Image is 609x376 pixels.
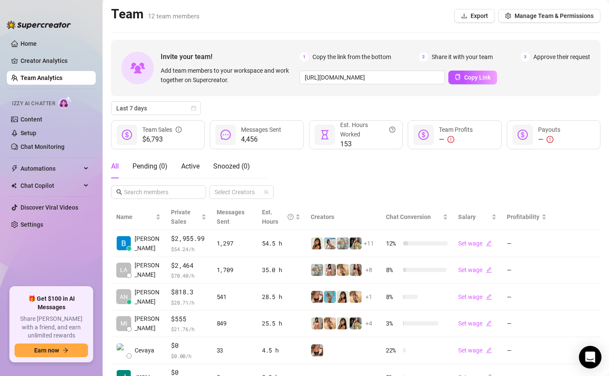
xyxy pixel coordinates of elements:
a: Settings [21,221,43,228]
img: S [324,264,336,276]
span: 3 [521,52,530,62]
button: Manage Team & Permissions [498,9,600,23]
a: Team Analytics [21,74,62,81]
span: Export [471,12,488,19]
span: message [221,130,231,140]
span: dollar-circle [518,130,528,140]
img: Dominis [324,291,336,303]
img: Tokyo [337,291,349,303]
span: Share [PERSON_NAME] with a friend, and earn unlimited rewards [15,315,88,340]
span: Messages Sent [241,126,281,133]
span: $ 28.71 /h [171,298,206,307]
span: + 1 [365,292,372,302]
img: AI Chatter [59,96,72,109]
div: — [538,134,560,145]
span: download [461,13,467,19]
span: + 4 [365,319,372,328]
span: [PERSON_NAME] [135,314,161,333]
span: edit [486,294,492,300]
span: Chat Copilot [21,179,81,192]
span: hourglass [320,130,330,140]
h2: Team [111,6,200,22]
a: Discover Viral Videos [21,204,78,211]
span: Izzy AI Chatter [12,100,55,108]
span: + 11 [364,239,374,248]
img: Marie [350,291,362,303]
span: Private Sales [171,209,191,225]
span: 2 [419,52,428,62]
div: 35.0 h [262,265,300,275]
span: dollar-circle [122,130,132,140]
span: Share it with your team [432,52,493,62]
th: Name [111,204,166,230]
span: thunderbolt [11,165,18,172]
span: Name [116,212,154,222]
span: edit [486,347,492,353]
div: Pending ( 0 ) [132,161,168,172]
img: Nora [350,264,362,276]
span: 8 % [386,292,400,302]
span: Messages Sent [217,209,244,225]
span: edit [486,320,492,326]
span: [PERSON_NAME] [135,287,161,306]
div: 33 [217,346,252,355]
span: 🎁 Get $100 in AI Messages [15,295,88,311]
span: + 8 [365,265,372,275]
span: info-circle [176,125,182,134]
span: copy [455,74,461,80]
div: 54.5 h [262,239,300,248]
td: — [502,284,551,311]
div: Open Intercom Messenger [579,346,602,369]
span: Automations [21,162,81,175]
img: Marie [324,317,336,329]
span: Approve their request [533,52,590,62]
span: exclamation-circle [547,136,553,143]
img: Tokyo [324,237,336,249]
span: 4,456 [241,134,281,145]
a: Content [21,116,42,123]
span: [PERSON_NAME] [135,234,161,253]
span: 153 [340,139,395,149]
div: 849 [217,319,252,328]
a: Creator Analytics [21,54,89,68]
img: Cevaya [117,343,131,358]
div: 28.5 h [262,292,300,302]
img: Marie [337,264,349,276]
div: Team Sales [142,125,182,134]
span: arrow-right [62,347,68,353]
div: Est. Hours Worked [340,120,395,139]
span: $555 [171,314,206,324]
span: 12 team members [148,12,200,20]
input: Search members [124,187,194,197]
span: dollar-circle [418,130,429,140]
span: Chat Conversion [386,213,431,220]
span: Invite your team! [161,51,300,62]
span: $2,464 [171,261,206,271]
a: Set wageedit [458,320,492,327]
img: Barbara van der… [117,236,131,250]
th: Creators [306,204,381,230]
span: Copy the link from the bottom [312,52,391,62]
span: $2,955.99 [171,234,206,244]
td: — [502,311,551,338]
span: calendar [191,106,196,111]
td: — [502,230,551,257]
div: Est. Hours [262,207,294,226]
a: Set wageedit [458,293,492,300]
span: $ 54.24 /h [171,245,206,253]
img: Shary [350,317,362,329]
span: Add team members to your workspace and work together on Supercreator. [161,66,296,85]
span: edit [486,240,492,246]
img: Tokyo [311,237,323,249]
span: setting [505,13,511,19]
span: search [116,189,122,195]
div: 1,709 [217,265,252,275]
span: $0 [171,340,206,351]
a: Set wageedit [458,347,492,354]
img: Olivia [337,237,349,249]
div: 25.5 h [262,319,300,328]
span: $6,793 [142,134,182,145]
img: Vicky [311,291,323,303]
span: $ 70.40 /h [171,271,206,280]
span: Active [181,162,200,170]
